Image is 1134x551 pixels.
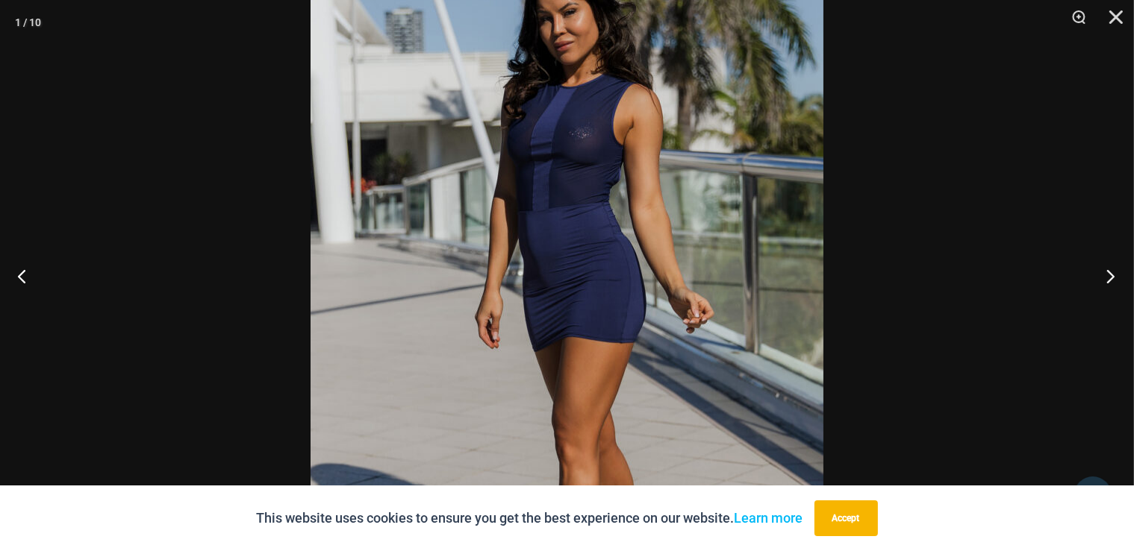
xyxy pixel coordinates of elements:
button: Accept [814,500,878,536]
button: Next [1078,239,1134,313]
div: 1 / 10 [15,11,41,34]
p: This website uses cookies to ensure you get the best experience on our website. [257,507,803,529]
a: Learn more [735,510,803,526]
